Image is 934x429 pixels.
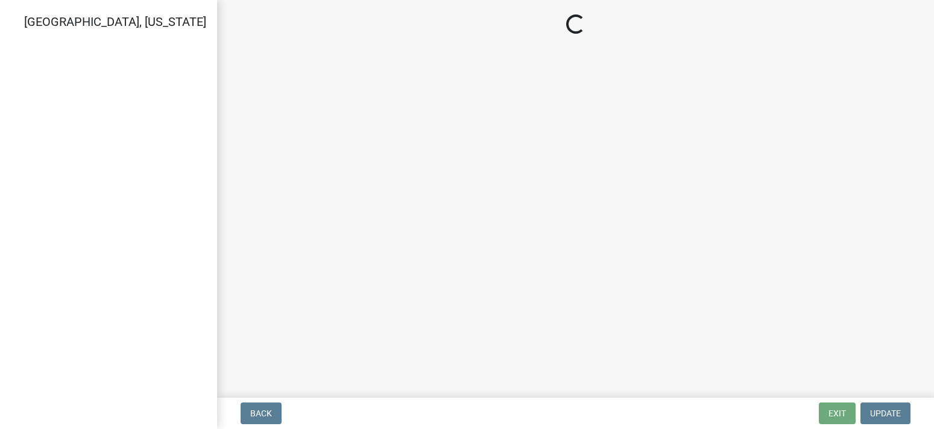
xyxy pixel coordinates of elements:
[250,409,272,418] span: Back
[819,402,856,424] button: Exit
[241,402,282,424] button: Back
[24,14,206,29] span: [GEOGRAPHIC_DATA], [US_STATE]
[860,402,910,424] button: Update
[870,409,901,418] span: Update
